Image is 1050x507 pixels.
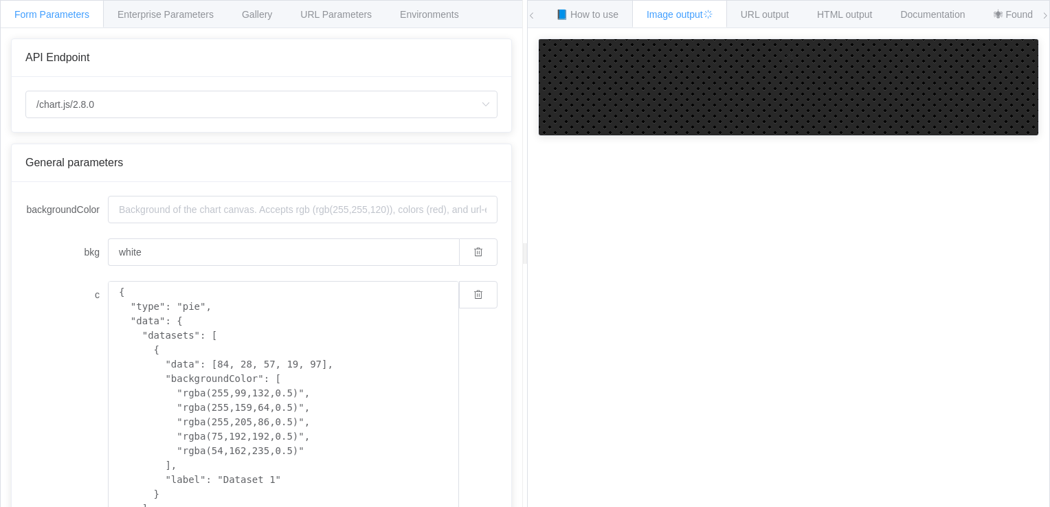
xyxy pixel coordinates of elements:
[25,157,123,168] span: General parameters
[118,9,214,20] span: Enterprise Parameters
[300,9,372,20] span: URL Parameters
[25,91,498,118] input: Select
[556,9,618,20] span: 📘 How to use
[25,238,108,266] label: bkg
[647,9,713,20] span: Image output
[741,9,789,20] span: URL output
[108,238,459,266] input: Background of the chart canvas. Accepts rgb (rgb(255,255,120)), colors (red), and url-encoded hex...
[242,9,272,20] span: Gallery
[400,9,459,20] span: Environments
[817,9,872,20] span: HTML output
[108,196,498,223] input: Background of the chart canvas. Accepts rgb (rgb(255,255,120)), colors (red), and url-encoded hex...
[25,281,108,308] label: c
[25,52,89,63] span: API Endpoint
[900,9,965,20] span: Documentation
[14,9,89,20] span: Form Parameters
[25,196,108,223] label: backgroundColor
